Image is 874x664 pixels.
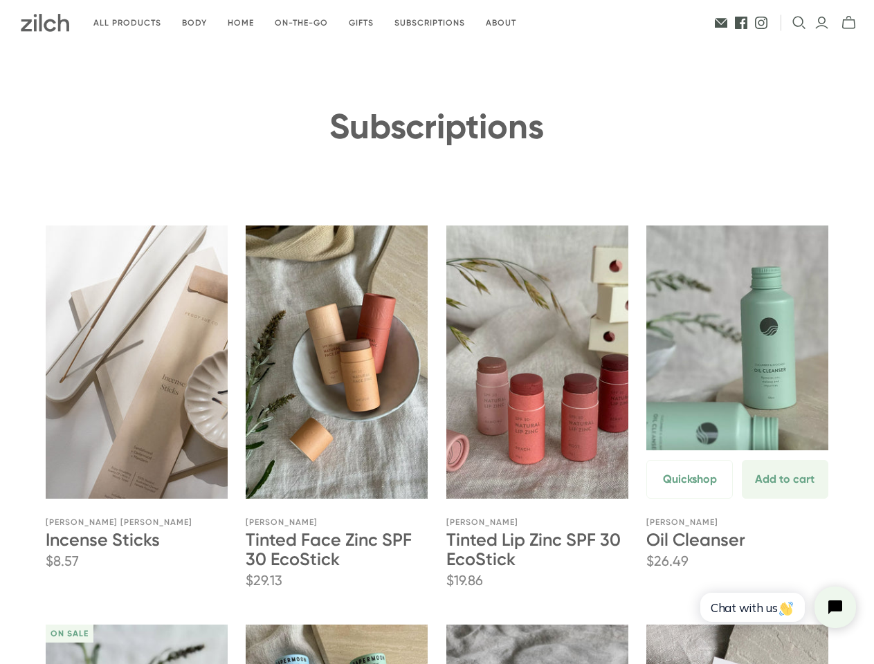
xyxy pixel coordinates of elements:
a: Tinted Lip Zinc SPF 30 EcoStick [446,529,621,569]
a: Login [814,15,829,30]
a: All products [83,7,172,39]
button: Add to cart [742,460,828,499]
a: Incense Sticks [46,225,228,498]
iframe: Tidio Chat [685,575,868,640]
a: Tinted Lip Zinc SPF 30 EcoStick [446,225,628,498]
a: Oil Cleanser [646,225,828,498]
a: Gifts [338,7,384,39]
span: $8.57 [46,551,79,571]
h1: Subscriptions [46,108,829,146]
a: Body [172,7,217,39]
button: Open search [792,16,806,30]
button: mini-cart-toggle [837,15,860,30]
a: On-the-go [264,7,338,39]
a: Tinted Face Zinc SPF 30 EcoStick [246,529,412,569]
a: Home [217,7,264,39]
button: Quickshop [646,460,733,499]
span: $26.49 [646,551,689,571]
a: Quickshop Add to cart [646,450,828,499]
a: [PERSON_NAME] [646,517,718,527]
span: $29.13 [246,571,282,590]
span: Add to cart [756,471,815,488]
img: Zilch has done the hard yards and handpicked the best ethical and sustainable products for you an... [21,14,69,32]
a: Oil Cleanser [646,529,745,550]
a: Subscriptions [384,7,475,39]
a: About [475,7,527,39]
span: $19.86 [446,571,483,590]
a: Tinted Face Zinc SPF 30 EcoStick [246,225,428,498]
